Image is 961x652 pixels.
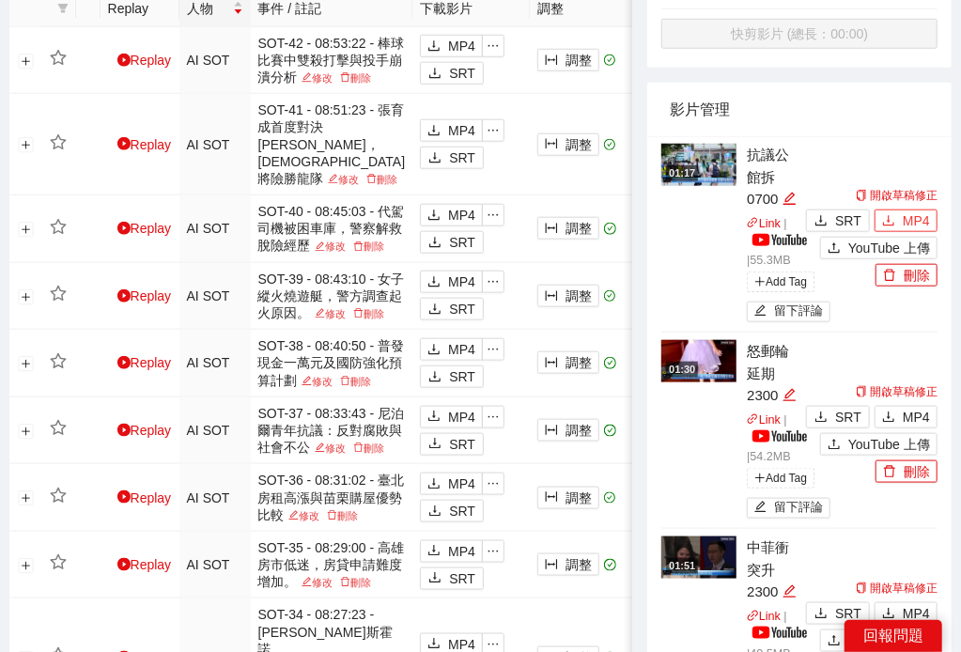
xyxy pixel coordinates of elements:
span: SRT [835,407,861,427]
button: 展開行 [18,357,33,372]
span: delete [883,269,896,284]
a: Replay [117,355,172,370]
a: 修改 [311,442,349,454]
span: download [428,571,442,586]
a: 刪除 [323,510,362,521]
a: Replay [117,53,172,68]
span: SRT [449,63,475,84]
button: downloadSRT [806,210,870,232]
button: downloadMP4 [420,406,483,428]
span: delete [366,174,377,184]
span: edit [288,510,299,520]
button: ellipsis [482,204,504,226]
button: 展開行 [18,558,33,573]
span: ellipsis [483,411,504,424]
span: download [427,209,441,224]
span: ellipsis [483,275,504,288]
span: column-width [545,222,558,237]
span: YouTube 上傳 [848,434,930,455]
span: download [428,303,442,318]
span: edit [328,174,338,184]
span: plus [754,473,766,484]
div: 抗議公館拆0700 [747,144,801,210]
span: star [50,488,67,505]
span: link [747,413,759,426]
span: download [814,607,828,622]
div: 01:51 [666,558,698,574]
span: edit [302,577,312,587]
span: play-circle [117,222,131,235]
span: edit [302,72,312,83]
a: 開啟草稿修正 [856,385,938,398]
span: MP4 [448,407,475,427]
span: delete [340,72,350,83]
span: MP4 [903,603,930,624]
span: copy [856,582,867,594]
a: Replay [117,221,172,236]
a: 刪除 [349,442,388,454]
button: downloadMP4 [875,406,938,428]
a: linkLink [747,217,781,230]
span: delete [353,241,364,252]
span: SRT [449,299,475,319]
span: check-circle [604,357,616,369]
span: upload [828,634,841,649]
a: Replay [117,137,172,152]
span: link [747,610,759,622]
a: 修改 [298,577,336,588]
div: SOT-40 - 08:45:03 - 代駕司機被困車庫，警察解救脫險經歷 [258,203,406,255]
div: 回報問題 [845,620,942,652]
div: 影片管理 [670,83,929,136]
span: download [882,214,895,229]
a: Replay [117,423,172,438]
span: MP4 [448,272,475,292]
a: 刪除 [336,577,375,588]
img: yt_logo_rgb_light.a676ea31.png [752,430,807,442]
a: 刪除 [363,174,401,185]
button: downloadMP4 [875,210,938,232]
a: linkLink [747,413,781,427]
img: f88dda27-a0e4-41ae-ae1d-dc97d05e91a1.jpg [661,144,736,186]
span: copy [856,386,867,397]
button: ellipsis [482,271,504,293]
a: 刪除 [349,241,388,252]
span: edit [315,308,325,318]
span: delete [327,510,337,520]
span: MP4 [448,541,475,562]
span: check-circle [604,54,616,67]
div: SOT-36 - 08:31:02 - 臺北房租高漲與苗栗購屋優勢比較 [258,472,406,523]
span: play-circle [117,54,131,67]
span: copy [856,190,867,201]
button: 展開行 [18,491,33,506]
button: downloadMP4 [875,602,938,625]
span: SRT [449,366,475,387]
button: ellipsis [482,473,504,495]
button: column-width調整 [537,285,599,307]
button: uploadYouTube 上傳 [820,433,938,456]
span: play-circle [117,289,131,303]
span: download [427,544,441,559]
button: 展開行 [18,223,33,238]
a: 修改 [285,510,323,521]
button: downloadSRT [420,567,484,590]
span: check-circle [604,139,616,151]
a: 刪除 [336,72,375,84]
div: AI SOT [187,488,243,508]
span: edit [302,376,312,386]
span: download [427,343,441,358]
button: 展開行 [18,289,33,304]
span: filter [54,3,72,14]
a: Replay [117,288,172,303]
span: download [428,151,442,166]
span: delete [340,577,350,587]
div: SOT-38 - 08:40:50 - 普發現金一萬元及國防強化預算計劃 [258,337,406,389]
span: column-width [545,289,558,304]
img: d8bd2d33-084d-4b21-8544-2e113b83b1a4.jpg [661,536,736,579]
span: SRT [449,501,475,521]
span: delete [353,442,364,453]
span: download [428,370,442,385]
button: downloadMP4 [420,540,483,563]
button: ellipsis [482,35,504,57]
span: Add Tag [747,272,814,292]
span: star [50,286,67,303]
